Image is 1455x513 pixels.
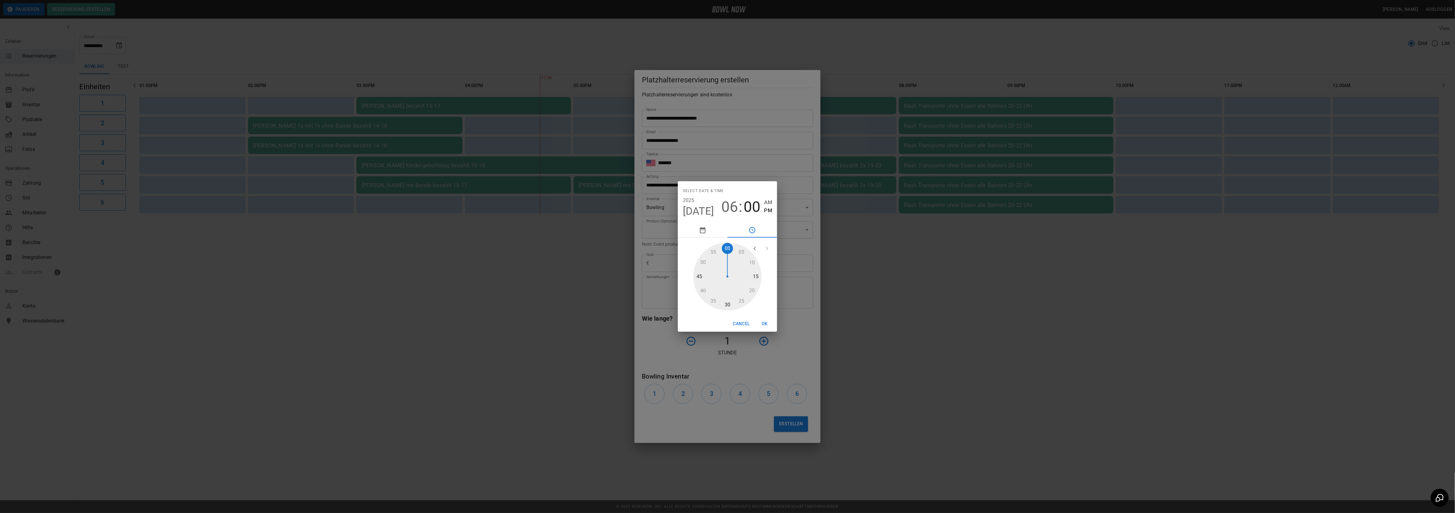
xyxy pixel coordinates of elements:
[764,198,772,207] button: AM
[683,205,714,218] button: [DATE]
[683,186,724,196] span: Select date & time
[678,223,727,238] button: pick date
[683,196,694,205] button: 2025
[722,198,738,216] button: 06
[739,198,743,216] span: :
[744,198,761,216] button: 00
[755,318,775,330] button: OK
[731,318,752,330] button: Cancel
[749,242,761,255] button: open previous view
[764,206,772,215] button: PM
[727,223,777,238] button: pick time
